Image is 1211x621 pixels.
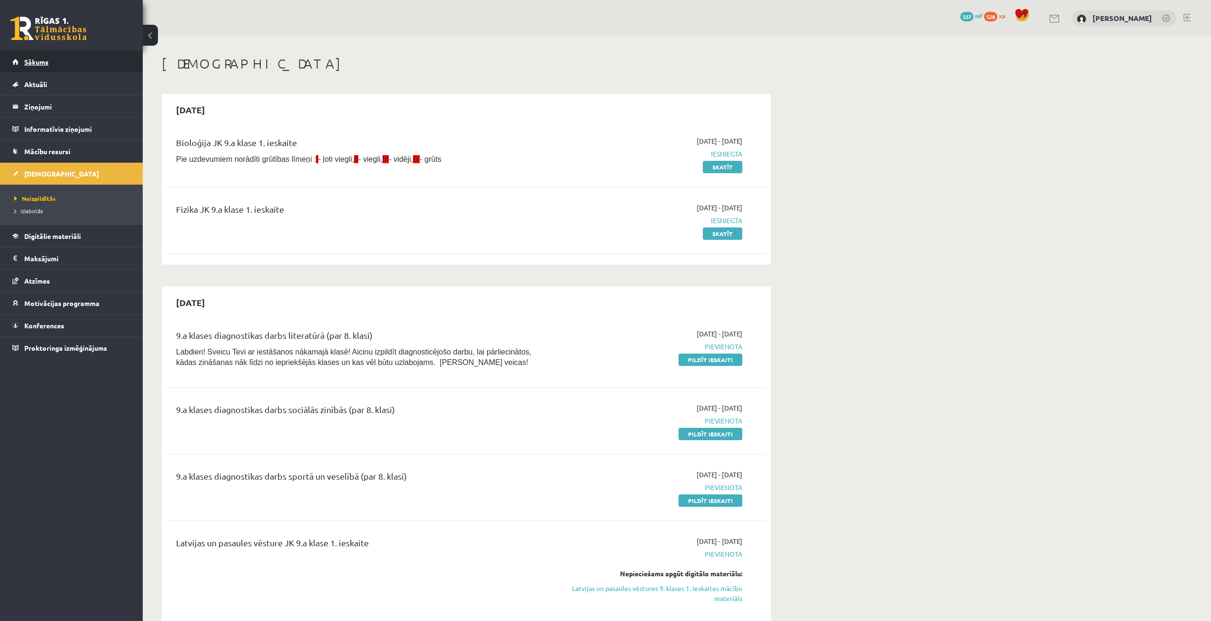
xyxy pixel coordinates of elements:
a: 337 mP [960,12,983,20]
div: 9.a klases diagnostikas darbs sportā un veselībā (par 8. klasi) [176,470,549,487]
span: 528 [984,12,997,21]
span: Konferences [24,321,64,330]
a: Konferences [12,315,131,336]
a: Digitālie materiāli [12,225,131,247]
span: III [383,155,389,163]
a: [PERSON_NAME] [1093,13,1152,23]
a: [DEMOGRAPHIC_DATA] [12,163,131,185]
a: Skatīt [703,161,742,173]
div: Nepieciešams apgūt digitālo materiālu: [563,569,742,579]
div: Latvijas un pasaules vēsture JK 9.a klase 1. ieskaite [176,536,549,554]
span: Labdien! Sveicu Tevi ar iestāšanos nākamajā klasē! Aicinu izpildīt diagnosticējošo darbu, lai pār... [176,348,532,366]
a: Pildīt ieskaiti [679,428,742,440]
div: Bioloģija JK 9.a klase 1. ieskaite [176,136,549,154]
span: Pie uzdevumiem norādīti grūtības līmeņi : - ļoti viegli, - viegli, - vidēji, - grūts [176,155,442,163]
a: Neizpildītās [14,194,133,203]
a: Motivācijas programma [12,292,131,314]
span: [DATE] - [DATE] [697,470,742,480]
span: Motivācijas programma [24,299,99,307]
span: Aktuāli [24,80,47,89]
span: [DATE] - [DATE] [697,536,742,546]
span: I [316,155,318,163]
span: Proktoringa izmēģinājums [24,344,107,352]
span: [DATE] - [DATE] [697,329,742,339]
span: Pievienota [563,416,742,426]
span: Neizpildītās [14,195,56,202]
h2: [DATE] [167,291,215,314]
a: Ziņojumi [12,96,131,118]
span: IV [413,155,420,163]
a: Proktoringa izmēģinājums [12,337,131,359]
a: 528 xp [984,12,1010,20]
legend: Informatīvie ziņojumi [24,118,131,140]
h2: [DATE] [167,99,215,121]
legend: Maksājumi [24,247,131,269]
a: Rīgas 1. Tālmācības vidusskola [10,17,87,40]
h1: [DEMOGRAPHIC_DATA] [162,56,771,72]
img: Alekss Kozlovskis [1077,14,1086,24]
span: mP [975,12,983,20]
a: Latvijas un pasaules vēstures 9. klases 1. ieskaites mācību materiāls [563,583,742,603]
span: Izlabotās [14,207,43,215]
span: Iesniegta [563,149,742,159]
div: 9.a klases diagnostikas darbs sociālās zinībās (par 8. klasi) [176,403,549,421]
a: Sākums [12,51,131,73]
div: Fizika JK 9.a klase 1. ieskaite [176,203,549,220]
a: Mācību resursi [12,140,131,162]
a: Maksājumi [12,247,131,269]
legend: Ziņojumi [24,96,131,118]
a: Pildīt ieskaiti [679,494,742,507]
span: Iesniegta [563,216,742,226]
span: [DATE] - [DATE] [697,403,742,413]
span: Pievienota [563,342,742,352]
a: Aktuāli [12,73,131,95]
span: Atzīmes [24,276,50,285]
a: Pildīt ieskaiti [679,354,742,366]
a: Informatīvie ziņojumi [12,118,131,140]
span: Pievienota [563,483,742,493]
a: Skatīt [703,227,742,240]
a: Atzīmes [12,270,131,292]
a: Izlabotās [14,207,133,215]
span: II [354,155,358,163]
span: [DEMOGRAPHIC_DATA] [24,169,99,178]
span: [DATE] - [DATE] [697,203,742,213]
span: [DATE] - [DATE] [697,136,742,146]
span: 337 [960,12,974,21]
div: 9.a klases diagnostikas darbs literatūrā (par 8. klasi) [176,329,549,346]
span: Mācību resursi [24,147,70,156]
span: Sākums [24,58,49,66]
span: Digitālie materiāli [24,232,81,240]
span: Pievienota [563,549,742,559]
span: xp [999,12,1005,20]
